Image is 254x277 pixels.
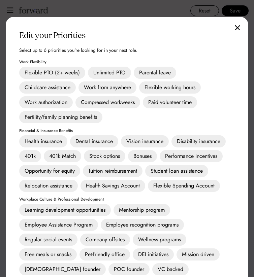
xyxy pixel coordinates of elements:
[160,150,223,162] div: Performance incentives
[139,81,201,94] div: Flexible working hours
[19,46,137,55] div: Select up to 6 priorities you're looking for in your next role.
[19,197,104,201] div: Workplace Culture & Professional Development
[80,234,130,246] div: Company offsites
[81,180,145,192] div: Health Savings Account
[134,67,176,79] div: Parental leave
[121,135,169,147] div: Vision insurance
[235,25,240,31] img: close.svg
[83,165,142,177] div: Tuition reimbursement
[128,150,157,162] div: Bonuses
[152,263,189,275] div: VC backed
[143,96,197,108] div: Paid volunteer time
[70,135,118,147] div: Dental insurance
[75,96,140,108] div: Compressed workweeks
[19,81,76,94] div: Childcare assistance
[101,219,184,231] div: Employee recognition programs
[145,165,208,177] div: Student loan assistance
[19,150,41,162] div: 401k
[19,180,78,192] div: Relocation assistance
[19,248,77,261] div: Free meals or snacks
[19,96,73,108] div: Work authorization
[171,135,226,147] div: Disability insurance
[19,204,111,216] div: Learning development opportunities
[133,234,186,246] div: Wellness programs
[19,111,102,123] div: Fertility/family planning benefits
[84,150,125,162] div: Stock options
[19,263,106,275] div: [DEMOGRAPHIC_DATA] founder
[108,263,150,275] div: POC founder
[19,60,46,64] div: Work Flexibility
[19,219,98,231] div: Employee Assistance Program
[19,165,80,177] div: Opportunity for equity
[148,180,220,192] div: Flexible Spending Account
[80,248,130,261] div: Pet-friendly office
[19,30,86,41] div: Edit your Priorities
[19,234,77,246] div: Regular social events
[177,248,220,261] div: Mission driven
[19,129,73,133] div: Financial & Insurance Benefits
[133,248,174,261] div: DEI initiatives
[114,204,170,216] div: Mentorship program
[19,67,85,79] div: Flexible PTO (2+ weeks)
[44,150,81,162] div: 401k Match
[88,67,131,79] div: Unlimited PTO
[78,81,136,94] div: Work from anywhere
[19,135,67,147] div: Health insurance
